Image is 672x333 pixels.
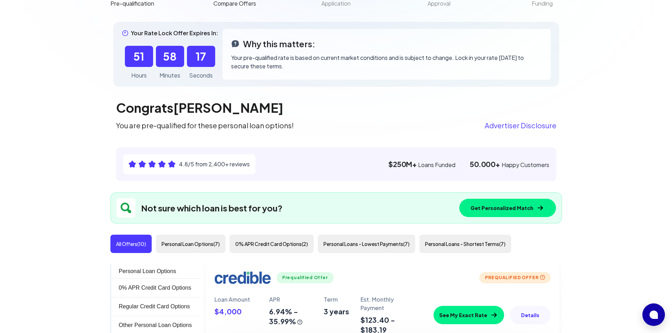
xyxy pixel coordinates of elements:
button: Get Personalized Match [459,199,556,217]
button: Open chat window [642,303,665,326]
span: hours [131,71,147,80]
span: minutes [159,71,180,80]
div: Personal Loan Options [119,267,176,276]
p: Est. Monthly Payment [361,295,415,312]
span: Why this matters: [243,38,315,49]
img: Star Icon [129,161,136,168]
span: 17 [196,50,206,63]
img: arrow-right [536,204,545,211]
div: 0% APR Credit Card Options [119,284,191,292]
img: Clock Icon [231,39,240,48]
button: All Offers(10) [110,235,152,253]
span: question-circle [297,320,302,325]
div: Regular Credit Card Options [119,302,190,311]
img: Clock Icon [122,30,129,37]
div: Prequalified offer [479,272,550,283]
p: Loan Amount [214,295,269,304]
span: Advertiser Disclosure [485,121,556,130]
p: Your pre-qualified rate is based on current market conditions and is subject to change. Lock in y... [231,54,542,70]
span: 58 [163,50,177,63]
div: Other Personal Loan Options [119,321,192,329]
span: You are pre-qualified for these personal loan options! [116,121,294,130]
button: Personal Loans - Lowest Payments(7) [318,235,415,253]
p: Term [324,295,360,304]
button: 0% APR Credit Card Options(2) [230,235,314,253]
span: Your Rate Lock Offer Expires In: [131,29,218,37]
img: arrow-right [490,312,498,319]
img: Star Icon [158,161,165,168]
span: 51 [133,50,144,63]
button: See My Exact Rate [434,306,504,324]
h6: Not sure which loan is best for you? [141,202,283,214]
strong: 50.000+ [470,160,500,168]
span: 4.8/5 from 2,400+ reviews [179,160,250,168]
img: Star Icon [168,161,175,168]
span: Happy Customers [470,159,549,169]
button: Details [510,306,551,324]
img: Star Icon [149,161,156,168]
button: Personal Loans - Shortest Terms(7) [419,235,511,253]
img: Star Icon [139,161,146,168]
p: APR [269,295,324,304]
p: 6.94% - 35.99% [269,307,324,326]
p: 3 years [324,307,360,316]
span: question-circle [540,275,545,280]
span: Loans Funded [388,159,455,169]
strong: $250M+ [388,160,417,168]
span: seconds [189,71,213,80]
button: Personal Loan Options(7) [156,235,225,253]
div: Prequalified offer [277,272,334,283]
img: Magnifying Glass Icon [120,202,132,214]
img: logo [214,271,271,284]
h3: Congrats [PERSON_NAME] [116,101,556,115]
p: $4,000 [214,307,269,316]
